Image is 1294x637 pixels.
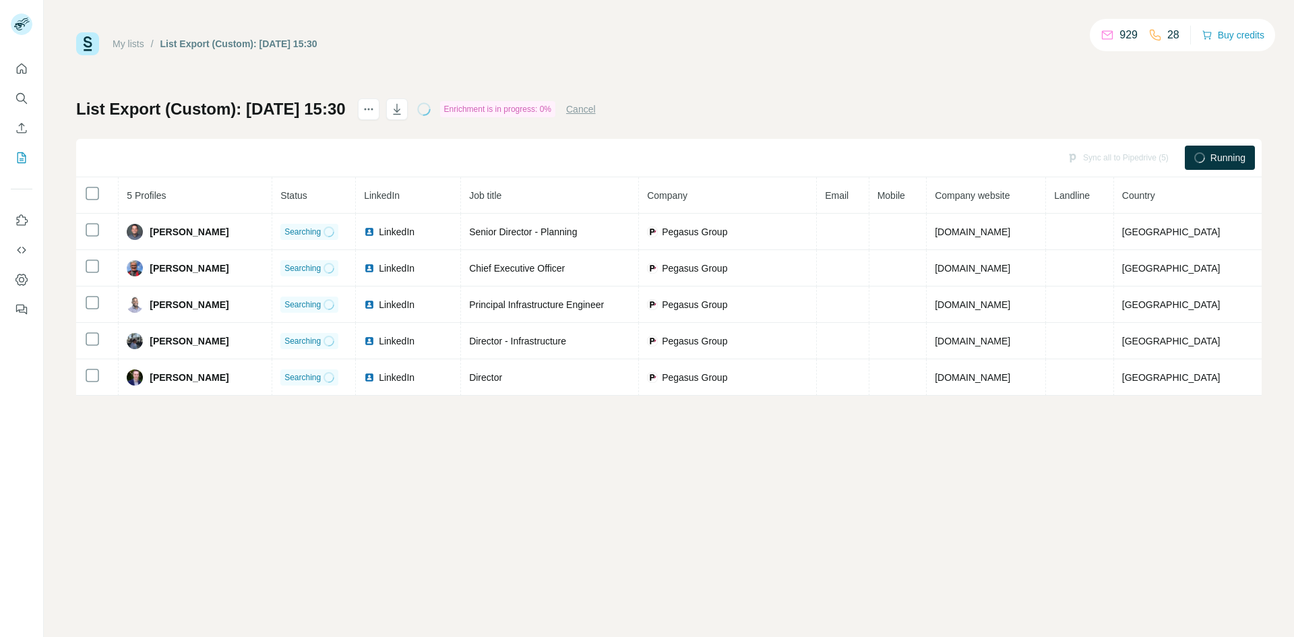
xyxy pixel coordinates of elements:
span: [PERSON_NAME] [150,262,228,275]
span: Senior Director - Planning [469,226,577,237]
img: Avatar [127,224,143,240]
span: [GEOGRAPHIC_DATA] [1122,299,1221,310]
span: Landline [1054,190,1090,201]
img: LinkedIn logo [364,226,375,237]
button: Use Surfe API [11,238,32,262]
span: Status [280,190,307,201]
img: company-logo [647,336,658,346]
span: Director - Infrastructure [469,336,566,346]
button: Use Surfe on LinkedIn [11,208,32,233]
img: LinkedIn logo [364,336,375,346]
span: Searching [284,226,321,238]
span: Searching [284,262,321,274]
span: Searching [284,299,321,311]
span: Company [647,190,687,201]
span: LinkedIn [379,225,414,239]
button: Quick start [11,57,32,81]
button: Dashboard [11,268,32,292]
span: [GEOGRAPHIC_DATA] [1122,226,1221,237]
span: Searching [284,335,321,347]
span: Running [1210,151,1245,164]
span: LinkedIn [379,298,414,311]
span: Director [469,372,502,383]
span: LinkedIn [379,371,414,384]
img: company-logo [647,299,658,310]
p: 28 [1167,27,1179,43]
span: Job title [469,190,501,201]
span: [DOMAIN_NAME] [935,226,1010,237]
button: actions [358,98,379,120]
img: LinkedIn logo [364,372,375,383]
p: 929 [1119,27,1138,43]
img: Avatar [127,260,143,276]
span: [GEOGRAPHIC_DATA] [1122,372,1221,383]
span: [DOMAIN_NAME] [935,336,1010,346]
img: Avatar [127,297,143,313]
span: Company website [935,190,1010,201]
button: My lists [11,146,32,170]
img: Avatar [127,369,143,386]
a: My lists [113,38,144,49]
span: Principal Infrastructure Engineer [469,299,604,310]
button: Buy credits [1202,26,1264,44]
span: Pegasus Group [662,225,727,239]
img: company-logo [647,226,658,237]
img: Avatar [127,333,143,349]
span: [GEOGRAPHIC_DATA] [1122,336,1221,346]
span: Country [1122,190,1155,201]
span: [PERSON_NAME] [150,371,228,384]
li: / [151,37,154,51]
span: LinkedIn [364,190,400,201]
h1: List Export (Custom): [DATE] 15:30 [76,98,346,120]
span: [PERSON_NAME] [150,298,228,311]
button: Feedback [11,297,32,322]
span: [PERSON_NAME] [150,225,228,239]
span: [DOMAIN_NAME] [935,372,1010,383]
span: [DOMAIN_NAME] [935,299,1010,310]
span: [DOMAIN_NAME] [935,263,1010,274]
span: Chief Executive Officer [469,263,565,274]
div: List Export (Custom): [DATE] 15:30 [160,37,317,51]
span: Pegasus Group [662,334,727,348]
button: Cancel [566,102,596,116]
img: Surfe Logo [76,32,99,55]
span: Email [825,190,849,201]
button: Enrich CSV [11,116,32,140]
span: [PERSON_NAME] [150,334,228,348]
img: LinkedIn logo [364,299,375,310]
span: Searching [284,371,321,384]
span: LinkedIn [379,262,414,275]
button: Search [11,86,32,111]
span: Pegasus Group [662,371,727,384]
span: [GEOGRAPHIC_DATA] [1122,263,1221,274]
span: LinkedIn [379,334,414,348]
div: Enrichment is in progress: 0% [440,101,555,117]
span: Pegasus Group [662,262,727,275]
img: LinkedIn logo [364,263,375,274]
span: Mobile [877,190,905,201]
img: company-logo [647,372,658,383]
span: Pegasus Group [662,298,727,311]
span: 5 Profiles [127,190,166,201]
img: company-logo [647,263,658,274]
